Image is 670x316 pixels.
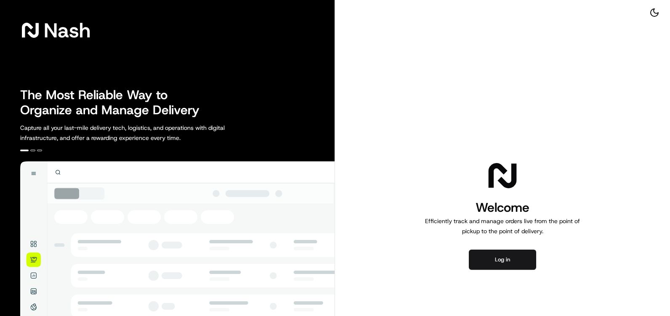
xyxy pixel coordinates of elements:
[44,22,90,39] span: Nash
[20,123,263,143] p: Capture all your last-mile delivery tech, logistics, and operations with digital infrastructure, ...
[469,250,536,270] button: Log in
[20,87,209,118] h2: The Most Reliable Way to Organize and Manage Delivery
[422,216,583,236] p: Efficiently track and manage orders live from the point of pickup to the point of delivery.
[422,199,583,216] h1: Welcome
